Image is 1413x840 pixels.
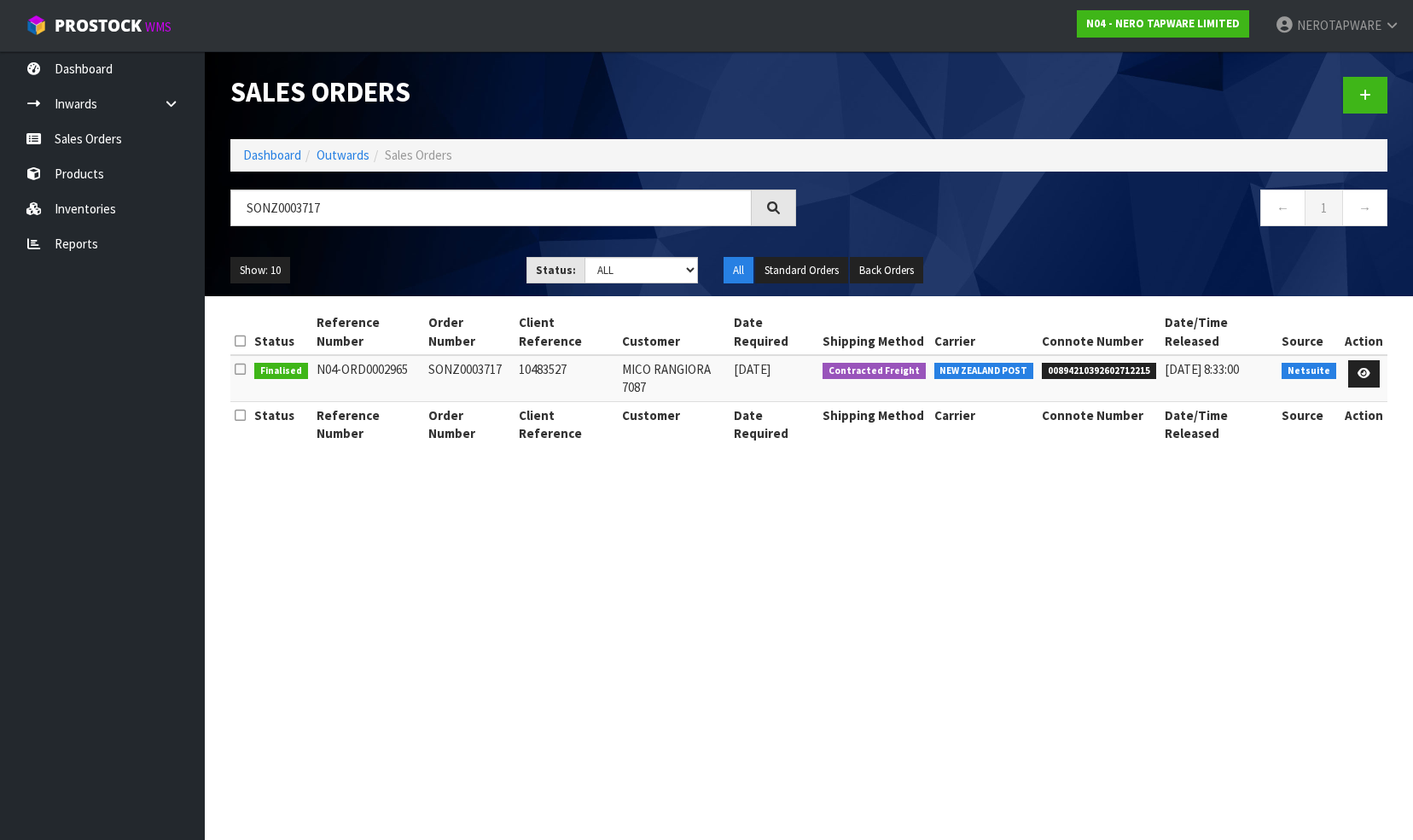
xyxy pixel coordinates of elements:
[1086,16,1240,31] strong: N04 - NERO TAPWARE LIMITED
[618,401,730,446] th: Customer
[734,361,770,377] span: [DATE]
[818,401,930,446] th: Shipping Method
[536,263,576,277] strong: Status:
[1160,401,1278,446] th: Date/Time Released
[254,363,308,380] span: Finalised
[250,309,312,355] th: Status
[26,15,47,36] img: cube-alt.png
[930,401,1038,446] th: Carrier
[1260,190,1305,226] a: ←
[1277,309,1340,355] th: Source
[515,309,617,355] th: Client Reference
[515,401,617,446] th: Client Reference
[818,309,930,355] th: Shipping Method
[1342,190,1387,226] a: →
[1340,401,1387,446] th: Action
[730,309,818,355] th: Date Required
[1165,361,1239,377] span: [DATE] 8:33:00
[1340,309,1387,355] th: Action
[850,257,923,284] button: Back Orders
[424,355,515,401] td: SONZ0003717
[1282,363,1336,380] span: Netsuite
[317,147,369,163] a: Outwards
[1042,363,1156,380] span: 00894210392602712215
[1277,401,1340,446] th: Source
[755,257,848,284] button: Standard Orders
[385,147,452,163] span: Sales Orders
[618,309,730,355] th: Customer
[618,355,730,401] td: MICO RANGIORA 7087
[1305,190,1343,226] a: 1
[823,363,926,380] span: Contracted Freight
[1038,401,1160,446] th: Connote Number
[1038,309,1160,355] th: Connote Number
[55,15,142,37] span: ProStock
[424,309,515,355] th: Order Number
[243,147,301,163] a: Dashboard
[230,190,752,226] input: Search sales orders
[730,401,818,446] th: Date Required
[515,355,617,401] td: 10483527
[424,401,515,446] th: Order Number
[250,401,312,446] th: Status
[822,190,1387,231] nav: Page navigation
[1160,309,1278,355] th: Date/Time Released
[145,19,172,35] small: WMS
[312,401,424,446] th: Reference Number
[930,309,1038,355] th: Carrier
[230,77,796,108] h1: Sales Orders
[230,257,290,284] button: Show: 10
[724,257,753,284] button: All
[312,355,424,401] td: N04-ORD0002965
[1297,17,1381,33] span: NEROTAPWARE
[312,309,424,355] th: Reference Number
[934,363,1034,380] span: NEW ZEALAND POST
